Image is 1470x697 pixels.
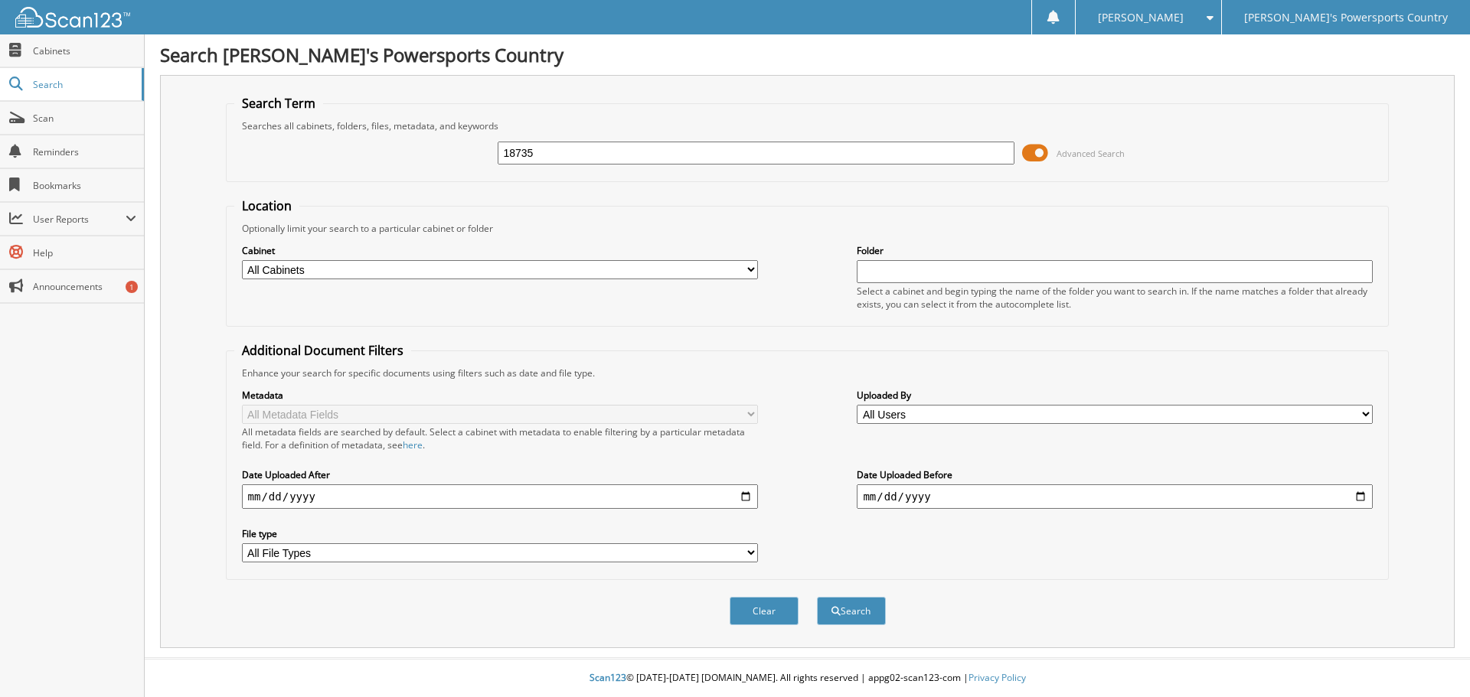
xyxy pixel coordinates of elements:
[857,484,1373,509] input: end
[242,527,758,540] label: File type
[33,179,136,192] span: Bookmarks
[857,389,1373,402] label: Uploaded By
[234,222,1381,235] div: Optionally limit your search to a particular cabinet or folder
[160,42,1455,67] h1: Search [PERSON_NAME]'s Powersports Country
[33,44,136,57] span: Cabinets
[730,597,799,625] button: Clear
[242,468,758,481] label: Date Uploaded After
[33,78,134,91] span: Search
[1057,148,1125,159] span: Advanced Search
[1098,13,1184,22] span: [PERSON_NAME]
[234,366,1381,379] div: Enhance your search for specific documents using filters such as date and file type.
[126,281,138,293] div: 1
[817,597,886,625] button: Search
[33,213,126,226] span: User Reports
[857,468,1373,481] label: Date Uploaded Before
[969,671,1026,684] a: Privacy Policy
[33,280,136,293] span: Announcements
[234,95,323,112] legend: Search Term
[242,484,758,509] input: start
[234,197,299,214] legend: Location
[145,660,1470,697] div: © [DATE]-[DATE] [DOMAIN_NAME]. All rights reserved | appg02-scan123-com |
[242,389,758,402] label: Metadata
[857,244,1373,257] label: Folder
[234,342,411,359] legend: Additional Document Filters
[242,244,758,257] label: Cabinet
[403,438,423,451] a: here
[857,285,1373,311] div: Select a cabinet and begin typing the name of the folder you want to search in. If the name match...
[242,425,758,451] div: All metadata fields are searched by default. Select a cabinet with metadata to enable filtering b...
[33,246,136,259] span: Help
[1244,13,1448,22] span: [PERSON_NAME]'s Powersports Country
[33,145,136,158] span: Reminders
[234,119,1381,132] div: Searches all cabinets, folders, files, metadata, and keywords
[33,112,136,125] span: Scan
[15,7,130,28] img: scan123-logo-white.svg
[590,671,626,684] span: Scan123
